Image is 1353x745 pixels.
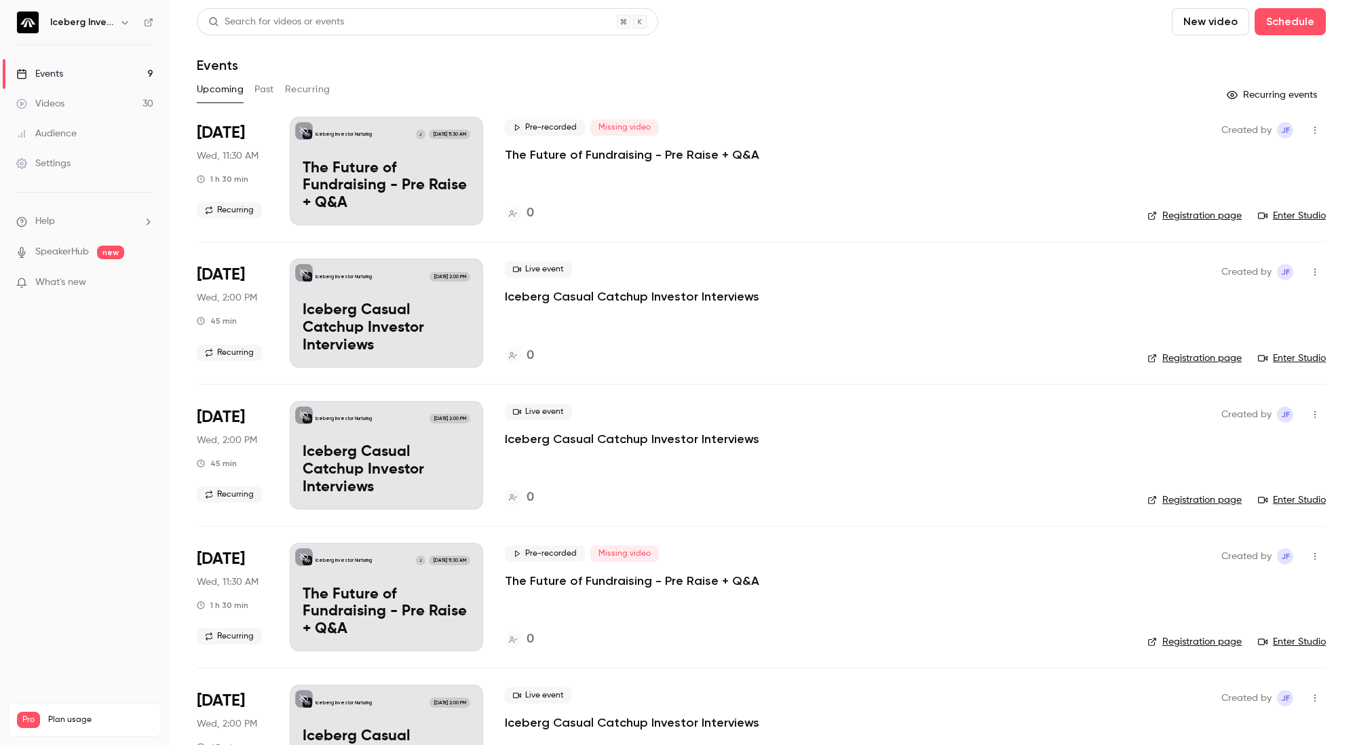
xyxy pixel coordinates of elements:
[197,174,248,185] div: 1 h 30 min
[197,548,245,570] span: [DATE]
[197,406,245,428] span: [DATE]
[1281,690,1290,706] span: JF
[197,79,244,100] button: Upcoming
[197,717,257,731] span: Wed, 2:00 PM
[1277,548,1293,565] span: Jock Fairweather
[1277,690,1293,706] span: Jock Fairweather
[505,714,759,731] a: Iceberg Casual Catchup Investor Interviews
[505,204,534,223] a: 0
[1281,264,1290,280] span: JF
[1172,8,1249,35] button: New video
[303,586,470,638] p: The Future of Fundraising - Pre Raise + Q&A
[505,404,572,420] span: Live event
[1258,351,1326,365] a: Enter Studio
[285,79,330,100] button: Recurring
[97,246,124,259] span: new
[197,401,268,510] div: Sep 3 Wed, 2:00 PM (Australia/Brisbane)
[16,157,71,170] div: Settings
[290,117,483,225] a: The Future of Fundraising - Pre Raise + Q&AIceberg Investor NurturingJ[DATE] 11:30 AMThe Future o...
[505,489,534,507] a: 0
[316,557,372,564] p: Iceberg Investor Nurturing
[430,698,470,707] span: [DATE] 2:00 PM
[254,79,274,100] button: Past
[303,444,470,496] p: Iceberg Casual Catchup Investor Interviews
[505,119,585,136] span: Pre-recorded
[1258,209,1326,223] a: Enter Studio
[197,434,257,447] span: Wed, 2:00 PM
[303,302,470,354] p: Iceberg Casual Catchup Investor Interviews
[197,291,257,305] span: Wed, 2:00 PM
[1258,635,1326,649] a: Enter Studio
[197,122,245,144] span: [DATE]
[197,264,245,286] span: [DATE]
[290,401,483,510] a: Iceberg Casual Catchup Investor InterviewsIceberg Investor Nurturing[DATE] 2:00 PMIceberg Casual ...
[197,690,245,712] span: [DATE]
[505,347,534,365] a: 0
[316,273,372,280] p: Iceberg Investor Nurturing
[429,130,470,139] span: [DATE] 11:30 AM
[50,16,114,29] h6: Iceberg Investor Nurturing
[415,555,426,566] div: J
[590,119,659,136] span: Missing video
[505,261,572,278] span: Live event
[197,600,248,611] div: 1 h 30 min
[527,347,534,365] h4: 0
[316,700,372,706] p: Iceberg Investor Nurturing
[505,546,585,562] span: Pre-recorded
[1281,122,1290,138] span: JF
[16,214,153,229] li: help-dropdown-opener
[430,414,470,423] span: [DATE] 2:00 PM
[1221,406,1272,423] span: Created by
[1277,264,1293,280] span: Jock Fairweather
[197,202,262,218] span: Recurring
[35,275,86,290] span: What's new
[197,458,237,469] div: 45 min
[290,259,483,367] a: Iceberg Casual Catchup Investor InterviewsIceberg Investor Nurturing[DATE] 2:00 PMIceberg Casual ...
[1221,690,1272,706] span: Created by
[16,67,63,81] div: Events
[527,204,534,223] h4: 0
[197,575,259,589] span: Wed, 11:30 AM
[35,214,55,229] span: Help
[197,628,262,645] span: Recurring
[303,160,470,212] p: The Future of Fundraising - Pre Raise + Q&A
[290,543,483,651] a: The Future of Fundraising - Pre Raise + Q&AIceberg Investor NurturingJ[DATE] 11:30 AMThe Future o...
[1258,493,1326,507] a: Enter Studio
[16,97,64,111] div: Videos
[35,245,89,259] a: SpeakerHub
[430,272,470,282] span: [DATE] 2:00 PM
[208,15,344,29] div: Search for videos or events
[316,131,372,138] p: Iceberg Investor Nurturing
[16,127,77,140] div: Audience
[505,687,572,704] span: Live event
[505,288,759,305] a: Iceberg Casual Catchup Investor Interviews
[590,546,659,562] span: Missing video
[316,415,372,422] p: Iceberg Investor Nurturing
[197,543,268,651] div: Sep 10 Wed, 11:30 AM (Australia/Brisbane)
[505,431,759,447] a: Iceberg Casual Catchup Investor Interviews
[1221,84,1326,106] button: Recurring events
[505,573,759,589] a: The Future of Fundraising - Pre Raise + Q&A
[527,630,534,649] h4: 0
[48,714,153,725] span: Plan usage
[1221,264,1272,280] span: Created by
[197,316,237,326] div: 45 min
[1147,351,1242,365] a: Registration page
[1281,548,1290,565] span: JF
[1147,209,1242,223] a: Registration page
[197,149,259,163] span: Wed, 11:30 AM
[1147,493,1242,507] a: Registration page
[17,12,39,33] img: Iceberg Investor Nurturing
[197,117,268,225] div: Aug 27 Wed, 11:30 AM (Australia/Brisbane)
[1255,8,1326,35] button: Schedule
[17,712,40,728] span: Pro
[415,129,426,140] div: J
[1277,122,1293,138] span: Jock Fairweather
[137,277,153,289] iframe: Noticeable Trigger
[505,147,759,163] a: The Future of Fundraising - Pre Raise + Q&A
[197,486,262,503] span: Recurring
